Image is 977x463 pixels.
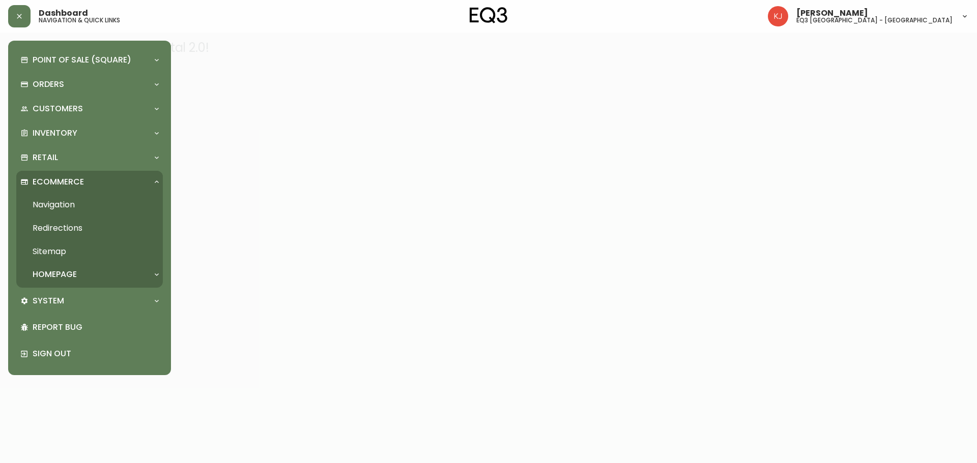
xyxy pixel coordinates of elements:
[33,269,77,280] p: Homepage
[470,7,507,23] img: logo
[768,6,788,26] img: 24a625d34e264d2520941288c4a55f8e
[33,152,58,163] p: Retail
[33,295,64,306] p: System
[16,193,163,217] a: Navigation
[16,49,163,71] div: Point of Sale (Square)
[33,348,159,359] p: Sign Out
[33,54,131,66] p: Point of Sale (Square)
[16,146,163,169] div: Retail
[39,9,88,17] span: Dashboard
[16,341,163,367] div: Sign Out
[33,103,83,114] p: Customers
[33,176,84,188] p: Ecommerce
[16,98,163,120] div: Customers
[16,171,163,193] div: Ecommerce
[16,122,163,144] div: Inventory
[16,263,163,286] div: Homepage
[796,17,953,23] h5: eq3 [GEOGRAPHIC_DATA] - [GEOGRAPHIC_DATA]
[16,73,163,96] div: Orders
[16,290,163,312] div: System
[33,79,64,90] p: Orders
[33,322,159,333] p: Report Bug
[16,240,163,263] a: Sitemap
[796,9,868,17] span: [PERSON_NAME]
[33,128,77,139] p: Inventory
[16,217,163,240] a: Redirections
[16,314,163,341] div: Report Bug
[39,17,120,23] h5: navigation & quick links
